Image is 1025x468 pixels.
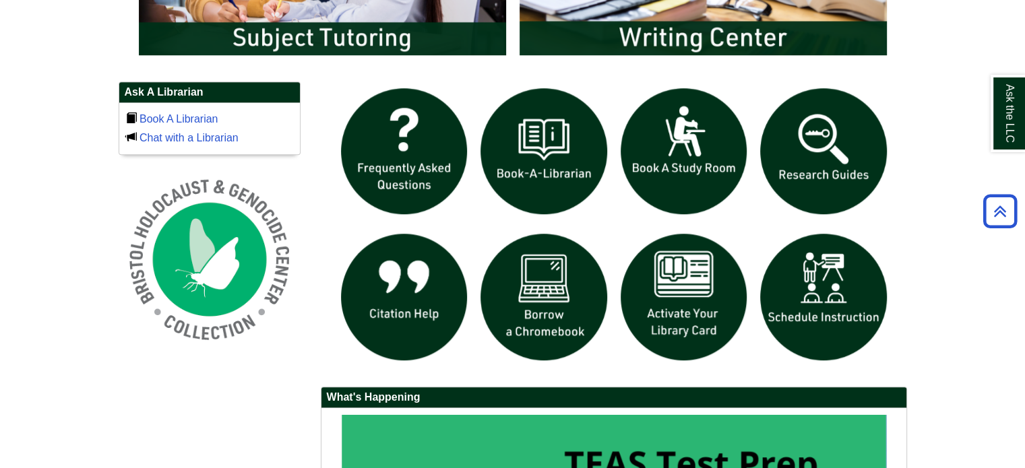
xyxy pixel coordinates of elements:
img: book a study room icon links to book a study room web page [614,81,754,222]
h2: Ask A Librarian [119,82,300,103]
img: Holocaust and Genocide Collection [119,168,301,350]
img: Research Guides icon links to research guides web page [753,81,894,222]
h2: What's Happening [321,387,906,408]
img: For faculty. Schedule Library Instruction icon links to form. [753,227,894,367]
div: slideshow [334,81,894,373]
img: citation help icon links to citation help guide page [334,227,474,367]
a: Back to Top [979,202,1022,220]
a: Chat with a Librarian [139,132,239,143]
img: Book a Librarian icon links to book a librarian web page [474,81,614,222]
img: frequently asked questions [334,81,474,222]
img: activate Library Card icon links to form to activate student ID into library card [614,227,754,367]
img: Borrow a chromebook icon links to the borrow a chromebook web page [474,227,614,367]
a: Book A Librarian [139,113,218,125]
